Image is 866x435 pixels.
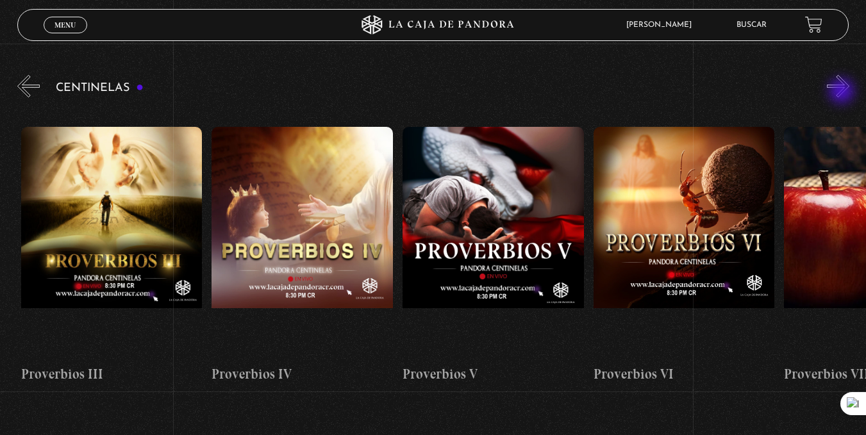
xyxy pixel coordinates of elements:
button: Next [827,75,849,97]
h4: Proverbios III [21,364,203,384]
a: Proverbios VI [594,107,775,405]
span: Menu [54,21,76,29]
a: View your shopping cart [805,16,822,33]
button: Previous [17,75,40,97]
span: Cerrar [50,31,80,40]
a: Proverbios IV [212,107,393,405]
span: [PERSON_NAME] [620,21,704,29]
h4: Proverbios VI [594,364,775,384]
a: Proverbios V [403,107,584,405]
a: Proverbios III [21,107,203,405]
a: Buscar [737,21,767,29]
h3: Centinelas [56,82,144,94]
h4: Proverbios IV [212,364,393,384]
h4: Proverbios V [403,364,584,384]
